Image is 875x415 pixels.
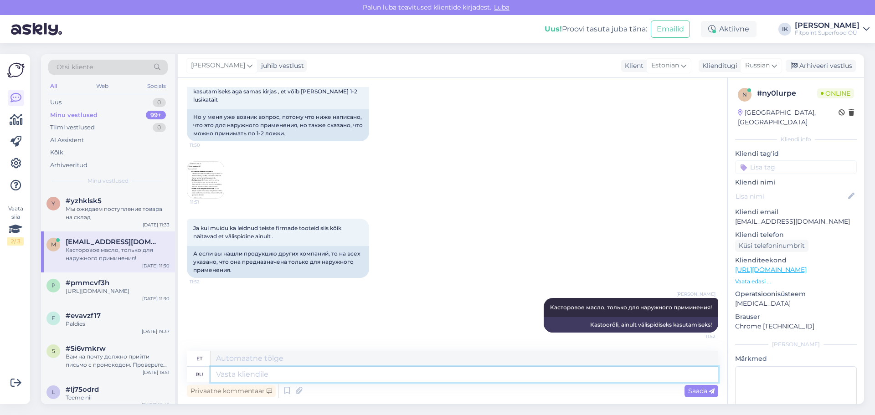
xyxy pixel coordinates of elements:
div: Но у меня уже возник вопрос, потому что ниже написано, что это для наружного применения, но также... [187,109,369,141]
div: [PERSON_NAME] [735,340,857,348]
div: [DATE] 11:33 [143,221,170,228]
span: p [51,282,56,289]
div: Teeme nii [66,394,170,402]
input: Lisa nimi [736,191,846,201]
img: Attachment [187,162,224,198]
p: [EMAIL_ADDRESS][DOMAIN_NAME] [735,217,857,226]
div: [GEOGRAPHIC_DATA], [GEOGRAPHIC_DATA] [738,108,839,127]
span: #evavzf17 [66,312,101,320]
span: m [51,241,56,248]
span: e [51,315,55,322]
span: Касторовое масло, только для наружного приминения! [550,304,712,311]
div: IK [778,23,791,36]
a: [URL][DOMAIN_NAME] [735,266,807,274]
span: Online [817,88,854,98]
div: # ny0lurpe [757,88,817,99]
span: #yzhklsk5 [66,197,102,205]
p: Chrome [TECHNICAL_ID] [735,322,857,331]
p: Kliendi telefon [735,230,857,240]
div: Uus [50,98,62,107]
p: Brauser [735,312,857,322]
input: Lisa tag [735,160,857,174]
span: l [52,389,55,395]
span: Saada [688,387,715,395]
p: Kliendi nimi [735,178,857,187]
div: Kastoorõli, ainult välispidiseks kasutamiseks! [544,317,718,333]
div: Küsi telefoninumbrit [735,240,808,252]
div: Fitpoint Superfood OÜ [795,29,860,36]
span: [PERSON_NAME] [676,291,715,297]
div: Proovi tasuta juba täna: [545,24,647,35]
span: y [51,200,55,207]
img: Askly Logo [7,61,25,79]
div: Kliendi info [735,135,857,143]
span: 11:52 [681,333,715,340]
div: Socials [145,80,168,92]
div: [PERSON_NAME] [795,22,860,29]
div: Klienditugi [699,61,737,71]
div: Вам на почту должно прийти письмо с промокодом. Проверьте обязательно спам. [66,353,170,369]
p: Klienditeekond [735,256,857,265]
div: AI Assistent [50,136,84,145]
span: 11:51 [190,199,224,205]
button: Emailid [651,20,690,38]
div: 2 / 3 [7,237,24,246]
span: Russian [745,61,770,71]
div: [DATE] 18:42 [141,402,170,409]
span: 5 [52,348,55,354]
p: Operatsioonisüsteem [735,289,857,299]
span: #pmmcvf3h [66,279,109,287]
div: [DATE] 11:30 [142,295,170,302]
p: Vaata edasi ... [735,277,857,286]
span: Minu vestlused [87,177,129,185]
span: Otsi kliente [57,62,93,72]
div: Касторовое масло, только для наружного приминения! [66,246,170,262]
div: ru [196,367,203,382]
div: Arhiveeri vestlus [786,60,856,72]
div: 0 [153,123,166,132]
div: 0 [153,98,166,107]
p: Märkmed [735,354,857,364]
span: #lj75odrd [66,385,99,394]
div: Мы ожидаем поступление товара на склад [66,205,170,221]
div: 99+ [146,111,166,120]
div: Klient [621,61,643,71]
div: А если вы нашли продукцию других компаний, то на всех указано, что она предназначена только для н... [187,246,369,278]
div: [DATE] 19:37 [142,328,170,335]
div: Tiimi vestlused [50,123,95,132]
div: Vaata siia [7,205,24,246]
div: Aktiivne [701,21,757,37]
div: [URL][DOMAIN_NAME] [66,287,170,295]
span: Luba [491,3,512,11]
div: Arhiveeritud [50,161,87,170]
p: Kliendi email [735,207,857,217]
div: et [196,351,202,366]
div: [DATE] 18:51 [143,369,170,376]
div: Kõik [50,148,63,157]
span: #5i6vmkrw [66,344,106,353]
b: Uus! [545,25,562,33]
div: Minu vestlused [50,111,98,120]
div: [DATE] 11:30 [142,262,170,269]
span: n [742,91,747,98]
span: 11:52 [190,278,224,285]
div: Web [94,80,110,92]
div: Privaatne kommentaar [187,385,276,397]
p: Kliendi tag'id [735,149,857,159]
span: Aga mul juba tekkiski küsimus et seal all kirjas et välispidiseks kasutamiseks aga samas kirjas ,... [193,80,361,103]
div: Paldies [66,320,170,328]
span: meerily.laas@mail.ee [66,238,160,246]
a: [PERSON_NAME]Fitpoint Superfood OÜ [795,22,870,36]
div: All [48,80,59,92]
span: Estonian [651,61,679,71]
span: 11:50 [190,142,224,149]
div: juhib vestlust [257,61,304,71]
span: [PERSON_NAME] [191,61,245,71]
span: Ja kui muidu ka leidnud teiste firmade tooteid siis kõik näitavad et välispidine ainult . [193,225,343,240]
p: [MEDICAL_DATA] [735,299,857,308]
